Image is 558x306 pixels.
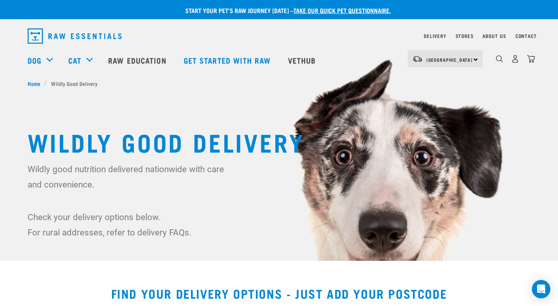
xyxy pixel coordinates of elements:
[532,280,550,298] div: Open Intercom Messenger
[515,35,537,37] a: Contact
[412,56,423,63] img: van-moving.png
[511,55,519,63] img: user.png
[28,128,531,155] h1: Wildly Good Delivery
[496,55,503,63] img: home-icon-1@2x.png
[28,28,122,44] img: Raw Essentials Logo
[21,25,537,47] nav: dropdown navigation
[100,45,176,76] a: Raw Education
[482,35,506,37] a: About Us
[527,55,535,63] img: home-icon@2x.png
[293,8,391,12] a: take our quick pet questionnaire.
[28,79,531,87] nav: breadcrumbs
[456,35,474,37] a: Stores
[68,54,81,66] a: Cat
[28,79,44,87] a: Home
[28,209,229,240] p: Check your delivery options below. For rural addresses, refer to delivery FAQs.
[426,58,473,61] span: [GEOGRAPHIC_DATA]
[424,35,446,37] a: Delivery
[28,161,229,192] p: Wildly good nutrition delivered nationwide with care and convenience.
[280,45,326,76] a: Vethub
[28,54,41,66] a: Dog
[28,79,40,87] span: Home
[9,286,549,300] h2: Find your delivery options - just add your postcode
[176,45,280,76] a: Get started with Raw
